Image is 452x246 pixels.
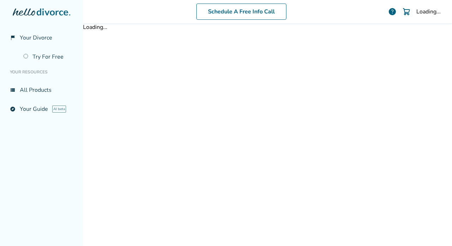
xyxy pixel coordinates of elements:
span: flag_2 [10,35,16,41]
span: view_list [10,87,16,93]
a: flag_2Your Divorce [6,30,77,46]
div: Loading... [83,23,452,31]
a: view_listAll Products [6,82,77,98]
a: exploreYour GuideAI beta [6,101,77,117]
a: Schedule A Free Info Call [196,4,286,20]
img: Cart [402,7,411,16]
a: help [388,7,397,16]
div: Loading... [416,8,441,16]
a: Try For Free [19,49,77,65]
span: Your Divorce [20,34,52,42]
span: explore [10,106,16,112]
li: Your Resources [6,65,77,79]
span: AI beta [52,106,66,113]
